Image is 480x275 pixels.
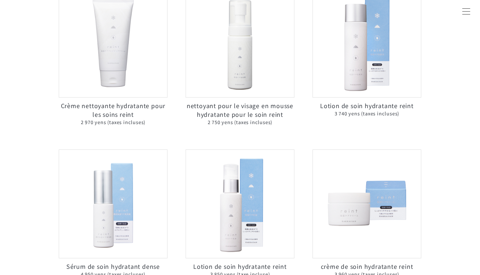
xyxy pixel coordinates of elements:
[59,149,167,258] img: Sérum de soin hydratant dense
[186,149,294,258] img: Lotion de soin hydratante reint
[59,119,167,126] span: 2 970 yens (taxes incluses)
[186,119,294,126] span: 2 750 yens (taxes incluses)
[313,101,421,118] p: Lotion de soin hydratante reint
[313,110,421,118] span: 3 740 yens (taxes incluses)
[59,101,167,126] p: Crème nettoyante hydratante pour les soins reint
[313,149,421,258] img: crème de soin hydratante reint
[186,101,294,126] p: nettoyant pour le visage en mousse hydratante pour le soin reint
